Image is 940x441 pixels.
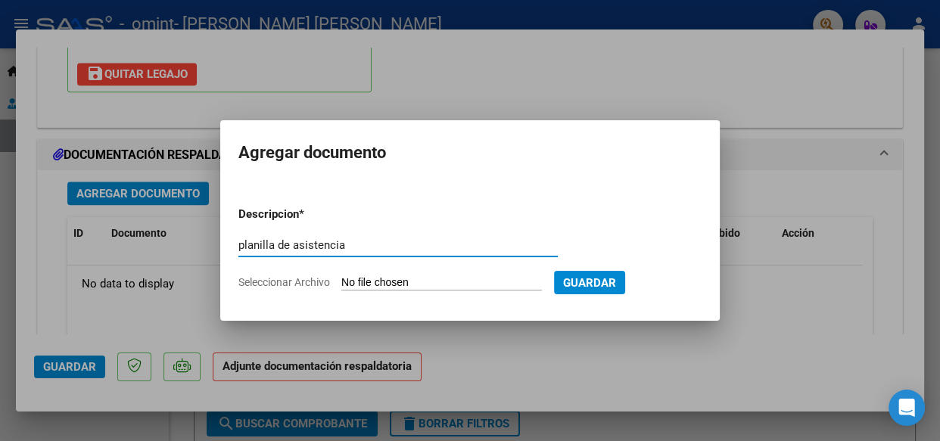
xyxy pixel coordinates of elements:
span: Seleccionar Archivo [238,276,330,288]
p: Descripcion [238,206,378,223]
button: Guardar [554,271,625,294]
div: Open Intercom Messenger [889,390,925,426]
h2: Agregar documento [238,138,702,167]
span: Guardar [563,276,616,290]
